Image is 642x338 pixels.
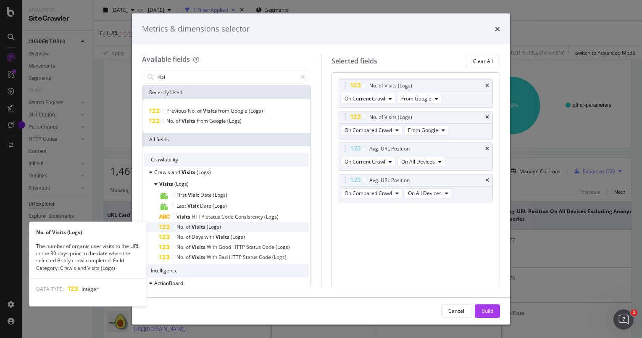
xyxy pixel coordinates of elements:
[188,191,200,198] span: Visit
[332,56,377,66] div: Selected fields
[485,178,489,183] div: times
[401,95,432,102] span: From Google
[166,117,176,124] span: No.
[154,280,183,287] span: ActionBoard
[485,115,489,120] div: times
[216,233,231,240] span: Visits
[229,253,243,261] span: HTTP
[176,117,182,124] span: of
[272,253,287,261] span: (Logs)
[369,176,410,185] div: Avg. URL Position
[186,243,192,251] span: of
[209,117,227,124] span: Google
[259,253,272,261] span: Code
[227,117,242,124] span: (Logs)
[246,243,262,251] span: Status
[200,202,213,209] span: Date
[485,146,489,151] div: times
[207,223,221,230] span: (Logs)
[397,157,445,167] button: On All Devices
[232,243,246,251] span: HTTP
[441,304,471,318] button: Cancel
[276,243,290,251] span: (Logs)
[341,157,396,167] button: On Current Crawl
[218,243,232,251] span: Good
[197,169,211,176] span: (Logs)
[192,253,207,261] span: Visits
[142,55,190,64] div: Available fields
[205,213,221,220] span: Status
[176,223,186,230] span: No.
[142,133,310,146] div: All fields
[231,233,245,240] span: (Logs)
[495,24,500,34] div: times
[207,243,218,251] span: With
[218,107,231,114] span: from
[186,223,192,230] span: of
[404,188,452,198] button: On All Devices
[182,169,197,176] span: Visits
[401,158,435,165] span: On All Devices
[144,153,309,166] div: Crawlability
[369,82,412,90] div: No. of Visits (Logs)
[176,202,187,209] span: Last
[341,188,403,198] button: On Compared Crawl
[466,55,500,68] button: Clear All
[345,95,385,102] span: On Current Crawl
[397,94,442,104] button: From Google
[369,113,412,121] div: No. of Visits (Logs)
[345,190,392,197] span: On Compared Crawl
[192,213,205,220] span: HTTP
[235,213,264,220] span: Consistency
[132,13,510,325] div: modal
[174,180,189,187] span: (Logs)
[157,71,297,83] input: Search by field name
[29,243,146,272] div: The number of organic user visits to the URL in the 30 days prior to the date when the selected B...
[481,307,493,314] div: Build
[613,309,634,330] iframe: Intercom live chat
[188,107,197,114] span: No.
[176,253,186,261] span: No.
[192,233,205,240] span: Days
[213,202,227,209] span: (Logs)
[159,180,174,187] span: Visits
[339,79,493,108] div: No. of Visits (Logs)timesOn Current CrawlFrom Google
[262,243,276,251] span: Code
[29,229,146,236] div: No. of Visits (Logs)
[231,107,249,114] span: Google
[186,233,192,240] span: of
[200,191,213,198] span: Date
[341,94,396,104] button: On Current Crawl
[341,125,403,135] button: On Compared Crawl
[176,233,186,240] span: No.
[448,307,464,314] div: Cancel
[192,223,207,230] span: Visits
[186,253,192,261] span: of
[154,169,171,176] span: Crawls
[485,83,489,88] div: times
[166,107,188,114] span: Previous
[631,309,637,316] span: 1
[176,213,192,220] span: Visits
[339,174,493,202] div: Avg. URL PositiontimesOn Compared CrawlOn All Devices
[221,213,235,220] span: Code
[475,304,500,318] button: Build
[187,202,200,209] span: Visit
[205,233,216,240] span: with
[369,145,410,153] div: Avg. URL Position
[142,86,310,99] div: Recently Used
[218,253,229,261] span: Bad
[171,169,182,176] span: and
[197,117,209,124] span: from
[404,125,449,135] button: From Google
[192,243,207,251] span: Visits
[345,158,385,165] span: On Current Crawl
[142,24,250,34] div: Metrics & dimensions selector
[249,107,263,114] span: (Logs)
[213,191,227,198] span: (Logs)
[176,243,186,251] span: No.
[176,191,188,198] span: First
[345,127,392,134] span: On Compared Crawl
[339,143,493,171] div: Avg. URL PositiontimesOn Current CrawlOn All Devices
[243,253,259,261] span: Status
